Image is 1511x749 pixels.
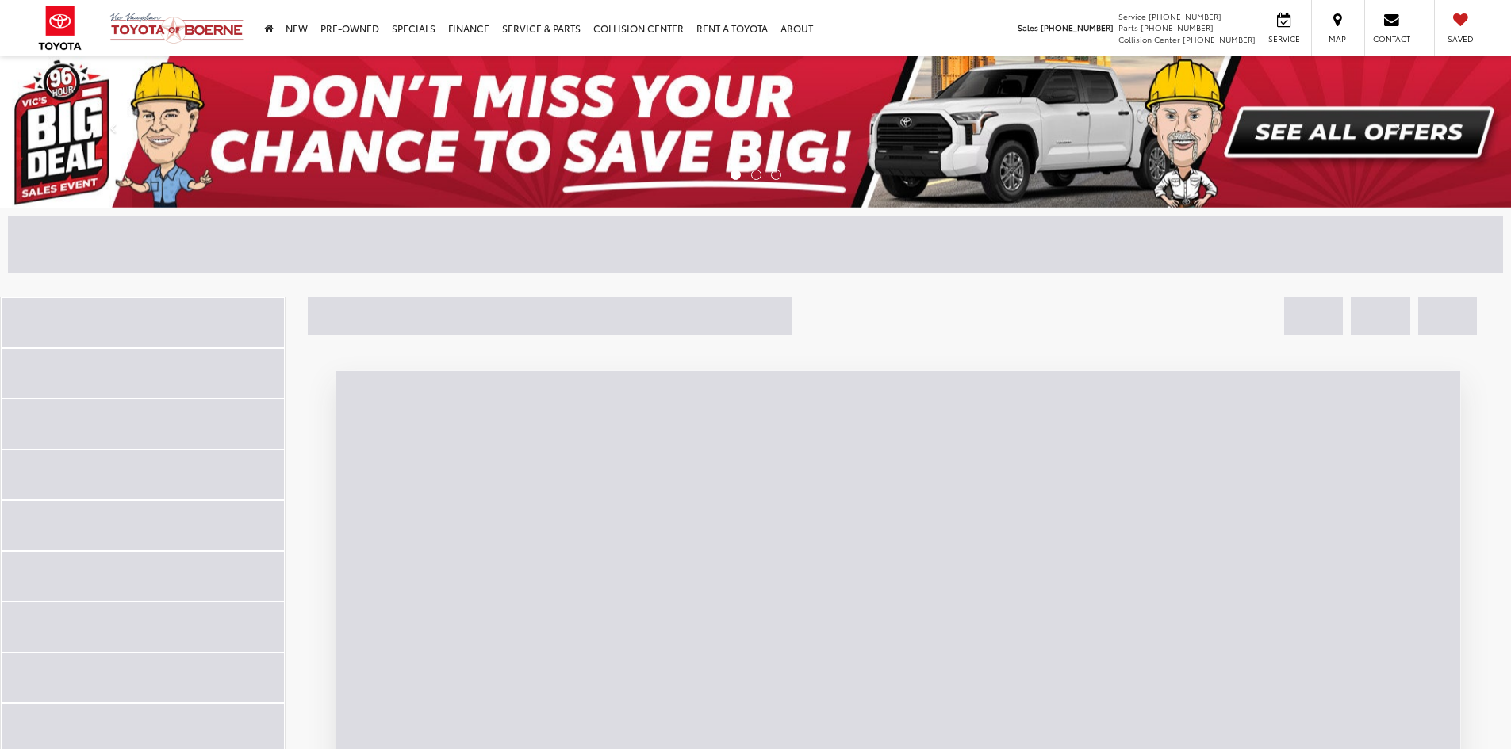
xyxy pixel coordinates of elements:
[1149,10,1221,22] span: [PHONE_NUMBER]
[1266,33,1302,44] span: Service
[1018,21,1038,33] span: Sales
[1118,10,1146,22] span: Service
[1443,33,1478,44] span: Saved
[1183,33,1256,45] span: [PHONE_NUMBER]
[109,12,244,44] img: Vic Vaughan Toyota of Boerne
[1373,33,1410,44] span: Contact
[1118,21,1138,33] span: Parts
[1118,33,1180,45] span: Collision Center
[1320,33,1355,44] span: Map
[1041,21,1114,33] span: [PHONE_NUMBER]
[1141,21,1214,33] span: [PHONE_NUMBER]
